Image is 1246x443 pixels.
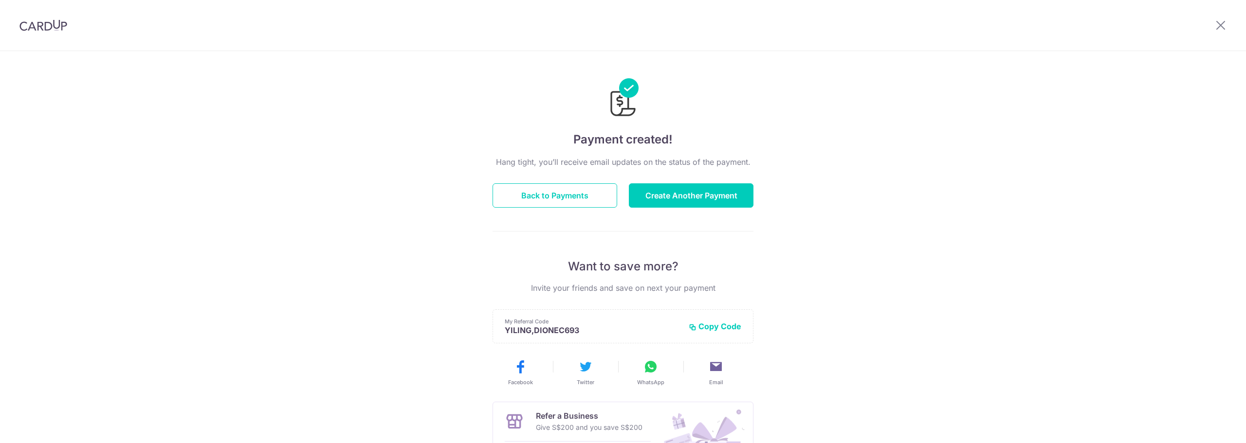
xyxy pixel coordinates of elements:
[493,156,753,168] p: Hang tight, you’ll receive email updates on the status of the payment.
[492,359,549,386] button: Facebook
[505,325,681,335] p: YILING,DIONEC693
[493,131,753,148] h4: Payment created!
[493,259,753,274] p: Want to save more?
[557,359,614,386] button: Twitter
[19,19,67,31] img: CardUp
[536,422,642,433] p: Give S$200 and you save S$200
[637,378,664,386] span: WhatsApp
[493,183,617,208] button: Back to Payments
[536,410,642,422] p: Refer a Business
[508,378,533,386] span: Facebook
[689,321,741,331] button: Copy Code
[709,378,723,386] span: Email
[629,183,753,208] button: Create Another Payment
[505,318,681,325] p: My Referral Code
[687,359,745,386] button: Email
[607,78,639,119] img: Payments
[493,282,753,294] p: Invite your friends and save on next your payment
[622,359,679,386] button: WhatsApp
[577,378,594,386] span: Twitter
